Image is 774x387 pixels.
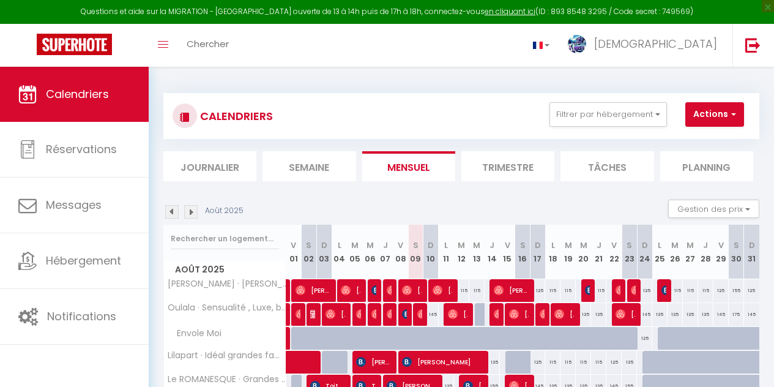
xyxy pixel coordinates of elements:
div: 125 [637,327,652,350]
abbr: M [473,239,480,251]
div: 115 [576,351,591,374]
div: 155 [729,279,744,302]
th: 04 [332,225,347,279]
div: 135 [683,303,698,326]
abbr: D [642,239,648,251]
div: 115 [454,279,469,302]
th: 10 [423,225,439,279]
th: 19 [560,225,576,279]
abbr: D [535,239,541,251]
span: Notifications [47,309,116,324]
span: [PERSON_NAME] [509,302,529,326]
th: 14 [485,225,500,279]
th: 16 [515,225,530,279]
span: Le ROMANESQUE · Grandes familles ou entreprise, FREE parking [166,375,288,384]
span: [DEMOGRAPHIC_DATA][PERSON_NAME] [371,302,376,326]
li: Planning [660,151,753,181]
abbr: S [627,239,632,251]
th: 01 [286,225,302,279]
th: 25 [652,225,668,279]
abbr: M [367,239,374,251]
span: [PERSON_NAME] [540,302,545,326]
button: Gestion des prix [668,200,759,218]
li: Trimestre [461,151,554,181]
div: 135 [576,303,591,326]
abbr: D [749,239,755,251]
span: [PERSON_NAME] [661,279,666,302]
abbr: S [413,239,419,251]
div: 115 [545,351,560,374]
th: 31 [744,225,759,279]
div: 125 [744,279,759,302]
abbr: V [718,239,724,251]
span: Messages [46,197,102,212]
th: 30 [729,225,744,279]
span: Lilapart · Idéal grandes familles, entreprises, free parking [166,351,288,360]
abbr: L [338,239,341,251]
th: 06 [362,225,378,279]
div: 145 [744,303,759,326]
span: [PERSON_NAME] [554,302,574,326]
span: [PERSON_NAME] [402,350,480,374]
img: Super Booking [37,34,112,55]
th: 18 [545,225,560,279]
a: [PERSON_NAME] [281,279,288,302]
span: [PERSON_NAME] [616,302,635,326]
th: 27 [683,225,698,279]
th: 23 [622,225,637,279]
div: 125 [530,351,546,374]
abbr: S [520,239,526,251]
abbr: M [351,239,359,251]
button: Actions [685,102,744,127]
span: Calendriers [46,86,109,102]
th: 26 [668,225,683,279]
div: 135 [622,351,637,374]
img: logout [745,37,761,53]
span: [PERSON_NAME] [417,302,422,326]
abbr: D [321,239,327,251]
th: 22 [606,225,622,279]
div: 115 [545,279,560,302]
div: 125 [606,351,622,374]
abbr: L [551,239,555,251]
span: [PERSON_NAME] [341,279,360,302]
span: [PERSON_NAME] [494,279,528,302]
abbr: J [383,239,388,251]
div: 135 [698,303,713,326]
div: 115 [469,279,485,302]
th: 29 [713,225,729,279]
span: Envole Moi [166,327,225,340]
span: [PERSON_NAME] [296,302,300,326]
div: 115 [560,351,576,374]
span: [PERSON_NAME] [356,302,361,326]
div: 135 [591,303,606,326]
abbr: J [489,239,494,251]
th: 08 [393,225,408,279]
abbr: M [687,239,694,251]
th: 07 [378,225,393,279]
li: Journalier [163,151,256,181]
span: [PERSON_NAME] [296,279,330,302]
span: Hébergement [46,253,121,268]
th: 13 [469,225,485,279]
th: 03 [316,225,332,279]
th: 20 [576,225,591,279]
div: 115 [683,279,698,302]
th: 28 [698,225,713,279]
div: 135 [652,303,668,326]
p: Août 2025 [205,205,244,217]
abbr: M [458,239,465,251]
div: 115 [668,279,683,302]
abbr: M [671,239,679,251]
div: 115 [591,279,606,302]
th: 17 [530,225,546,279]
div: 115 [591,351,606,374]
abbr: V [505,239,510,251]
span: [DEMOGRAPHIC_DATA] [594,36,717,51]
li: Tâches [560,151,653,181]
abbr: V [291,239,296,251]
div: 125 [637,279,652,302]
div: 125 [713,279,729,302]
div: 135 [668,303,683,326]
abbr: J [597,239,601,251]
